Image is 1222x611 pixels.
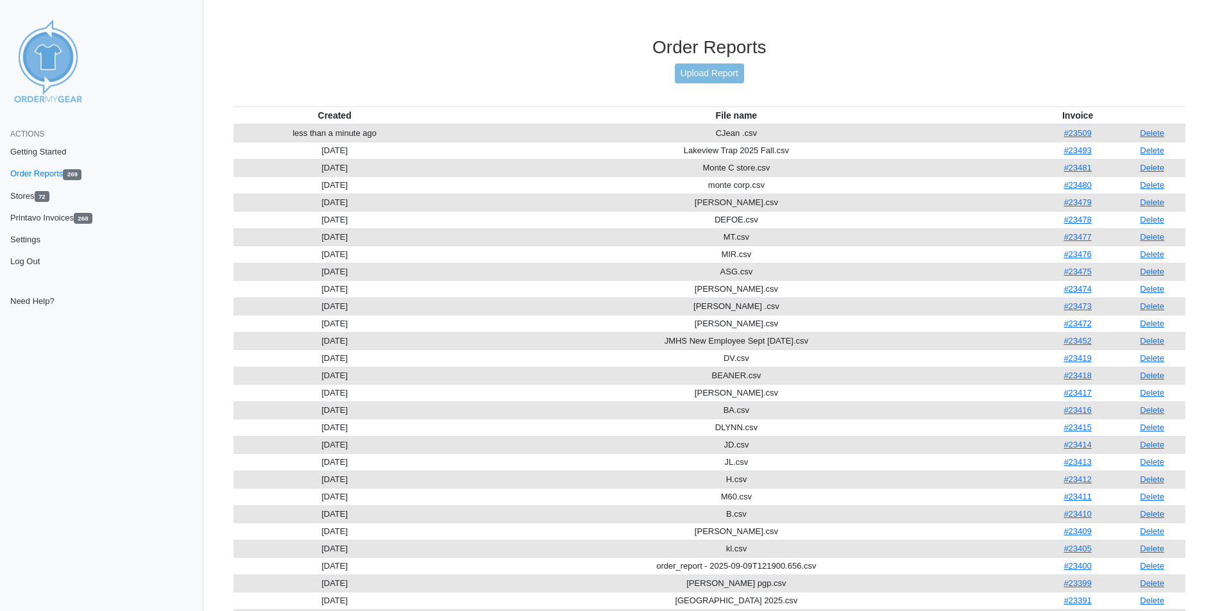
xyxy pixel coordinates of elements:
a: #23416 [1064,405,1091,415]
td: ASG.csv [436,263,1037,280]
a: #23419 [1064,353,1091,363]
a: #23478 [1064,215,1091,224]
a: #23413 [1064,457,1091,467]
span: Actions [10,130,44,138]
td: [DATE] [233,315,436,332]
a: #23418 [1064,371,1091,380]
a: #23493 [1064,146,1091,155]
td: Monte C store.csv [436,159,1037,176]
a: #23479 [1064,197,1091,207]
a: #23481 [1064,163,1091,172]
td: [DATE] [233,453,436,471]
a: Delete [1140,301,1164,311]
td: [DATE] [233,159,436,176]
td: [DATE] [233,384,436,401]
td: [DATE] [233,505,436,523]
a: Delete [1140,128,1164,138]
a: Delete [1140,578,1164,588]
td: B.csv [436,505,1037,523]
td: [DATE] [233,540,436,557]
a: Delete [1140,388,1164,398]
a: #23409 [1064,526,1091,536]
td: Lakeview Trap 2025 Fall.csv [436,142,1037,159]
td: BA.csv [436,401,1037,419]
a: #23414 [1064,440,1091,449]
td: [PERSON_NAME].csv [436,384,1037,401]
a: #23410 [1064,509,1091,519]
a: Delete [1140,492,1164,501]
a: Delete [1140,509,1164,519]
a: #23415 [1064,423,1091,432]
td: [DATE] [233,142,436,159]
a: #23391 [1064,596,1091,605]
td: [DATE] [233,263,436,280]
th: Invoice [1037,106,1119,124]
a: Delete [1140,215,1164,224]
a: Upload Report [675,63,744,83]
td: [DATE] [233,367,436,384]
td: [DATE] [233,332,436,349]
td: MIR.csv [436,246,1037,263]
td: MT.csv [436,228,1037,246]
a: Delete [1140,163,1164,172]
a: #23452 [1064,336,1091,346]
a: Delete [1140,596,1164,605]
td: [PERSON_NAME].csv [436,194,1037,211]
td: [DATE] [233,280,436,297]
td: JL.csv [436,453,1037,471]
td: [DATE] [233,211,436,228]
a: #23474 [1064,284,1091,294]
td: [DATE] [233,349,436,367]
a: #23477 [1064,232,1091,242]
a: Delete [1140,544,1164,553]
td: [DATE] [233,419,436,436]
a: Delete [1140,526,1164,536]
h3: Order Reports [233,37,1186,58]
a: Delete [1140,561,1164,571]
a: #23509 [1064,128,1091,138]
td: M60.csv [436,488,1037,505]
td: CJean .csv [436,124,1037,142]
a: #23472 [1064,319,1091,328]
span: 269 [63,169,81,180]
td: [PERSON_NAME] pgp.csv [436,574,1037,592]
td: kl.csv [436,540,1037,557]
a: #23412 [1064,474,1091,484]
a: Delete [1140,457,1164,467]
td: H.csv [436,471,1037,488]
a: #23405 [1064,544,1091,553]
td: monte corp.csv [436,176,1037,194]
td: less than a minute ago [233,124,436,142]
a: Delete [1140,180,1164,190]
a: #23473 [1064,301,1091,311]
a: Delete [1140,232,1164,242]
th: Created [233,106,436,124]
span: 268 [74,213,92,224]
a: Delete [1140,371,1164,380]
span: 72 [35,191,50,202]
td: [PERSON_NAME].csv [436,315,1037,332]
td: [DATE] [233,574,436,592]
a: Delete [1140,284,1164,294]
td: [DATE] [233,297,436,315]
td: JMHS New Employee Sept [DATE].csv [436,332,1037,349]
a: #23411 [1064,492,1091,501]
a: Delete [1140,423,1164,432]
a: #23475 [1064,267,1091,276]
td: [DATE] [233,176,436,194]
a: #23400 [1064,561,1091,571]
a: Delete [1140,353,1164,363]
td: order_report - 2025-09-09T121900.656.csv [436,557,1037,574]
td: JD.csv [436,436,1037,453]
td: [DATE] [233,401,436,419]
a: #23480 [1064,180,1091,190]
a: Delete [1140,249,1164,259]
a: Delete [1140,146,1164,155]
td: [DATE] [233,194,436,211]
td: [PERSON_NAME].csv [436,523,1037,540]
td: DV.csv [436,349,1037,367]
a: Delete [1140,336,1164,346]
td: [DATE] [233,523,436,540]
a: #23417 [1064,388,1091,398]
td: [DATE] [233,488,436,505]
